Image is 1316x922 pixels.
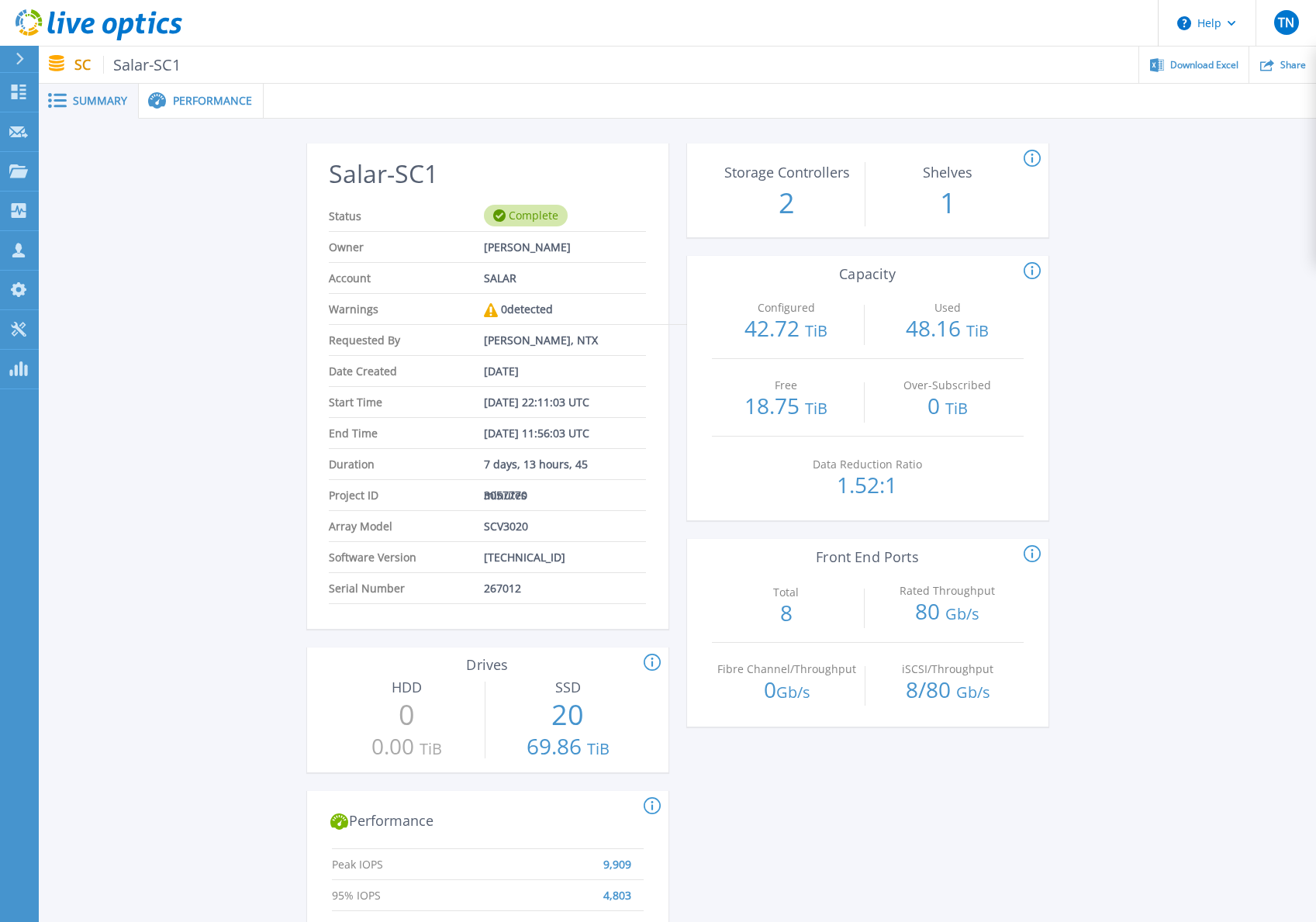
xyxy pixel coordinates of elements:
[776,682,810,703] span: Gb/s
[712,395,862,420] p: 18.75
[484,205,568,226] div: Complete
[484,573,521,603] span: 267012
[873,183,1023,223] p: 1
[1278,16,1294,29] span: TN
[484,542,565,572] span: [TECHNICAL_ID]
[329,263,484,293] span: Account
[715,380,857,391] p: Free
[329,418,484,448] span: End Time
[872,395,1022,420] p: 0
[877,165,1019,179] p: Shelves
[329,449,484,479] span: Duration
[329,387,484,417] span: Start Time
[712,317,862,342] p: 42.72
[332,880,489,895] span: 95% IOPS
[484,449,634,479] span: 7 days, 13 hours, 45 minutes
[484,294,553,325] div: 0 detected
[872,317,1022,342] p: 48.16
[74,56,181,74] p: SC
[876,302,1018,313] p: Used
[329,356,484,386] span: Date Created
[796,459,938,470] p: Data Reduction Ratio
[484,418,589,448] span: [DATE] 11:56:03 UTC
[484,511,528,541] span: SCV3020
[805,320,827,341] span: TiB
[329,511,484,541] span: Array Model
[329,160,645,188] h2: Salar-SC1
[329,294,484,324] span: Warnings
[329,542,484,572] span: Software Version
[484,387,589,417] span: [DATE] 22:11:03 UTC
[329,573,484,603] span: Serial Number
[877,664,1019,675] p: iSCSI/Throughput
[493,679,643,696] h3: SSD
[712,679,862,703] p: 0
[872,600,1022,625] p: 80
[587,738,610,759] span: TiB
[484,232,571,262] span: [PERSON_NAME]
[484,325,598,355] span: [PERSON_NAME], NTX
[330,813,644,831] h2: Performance
[329,325,484,355] span: Requested By
[945,603,979,624] span: Gb/s
[329,201,484,231] span: Status
[966,320,989,341] span: TiB
[716,664,858,675] p: Fibre Channel/Throughput
[712,183,862,223] p: 2
[484,263,516,293] span: SALAR
[873,679,1023,703] p: 8 / 80
[956,682,990,703] span: Gb/s
[1280,60,1306,70] span: Share
[805,398,827,419] span: TiB
[793,474,942,496] p: 1.52:1
[715,302,857,313] p: Configured
[329,232,484,262] span: Owner
[103,56,181,74] span: Salar-SC1
[712,602,862,623] p: 8
[715,587,857,598] p: Total
[493,735,643,760] p: 69.86
[332,679,482,696] h3: HDD
[716,165,858,179] p: Storage Controllers
[332,695,482,735] p: 0
[603,880,631,895] span: 4,803
[484,480,527,510] span: 3057770
[1170,60,1238,70] span: Download Excel
[332,735,482,760] p: 0.00
[876,585,1018,596] p: Rated Throughput
[329,480,484,510] span: Project ID
[493,695,643,735] p: 20
[332,849,489,864] span: Peak IOPS
[945,398,968,419] span: TiB
[420,738,442,759] span: TiB
[876,380,1018,391] p: Over-Subscribed
[484,356,519,386] span: [DATE]
[73,95,127,106] span: Summary
[173,95,252,106] span: Performance
[603,849,631,864] span: 9,909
